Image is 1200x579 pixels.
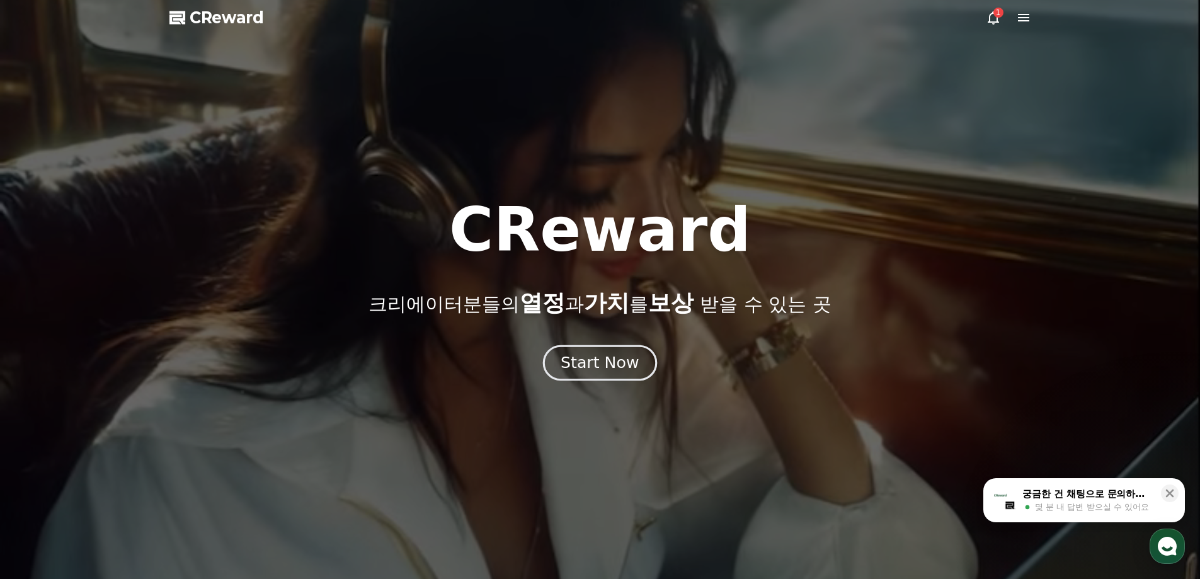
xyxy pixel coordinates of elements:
h1: CReward [449,200,751,260]
a: Start Now [546,358,654,370]
a: 홈 [4,399,83,431]
a: 설정 [163,399,242,431]
span: 열정 [520,290,565,316]
span: 대화 [115,419,130,429]
div: 1 [993,8,1003,18]
button: Start Now [543,345,657,381]
div: Start Now [561,352,639,374]
a: 1 [986,10,1001,25]
p: 크리에이터분들의 과 를 받을 수 있는 곳 [369,290,831,316]
a: CReward [169,8,264,28]
span: 설정 [195,418,210,428]
a: 대화 [83,399,163,431]
span: 보상 [648,290,694,316]
span: CReward [190,8,264,28]
span: 가치 [584,290,629,316]
span: 홈 [40,418,47,428]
